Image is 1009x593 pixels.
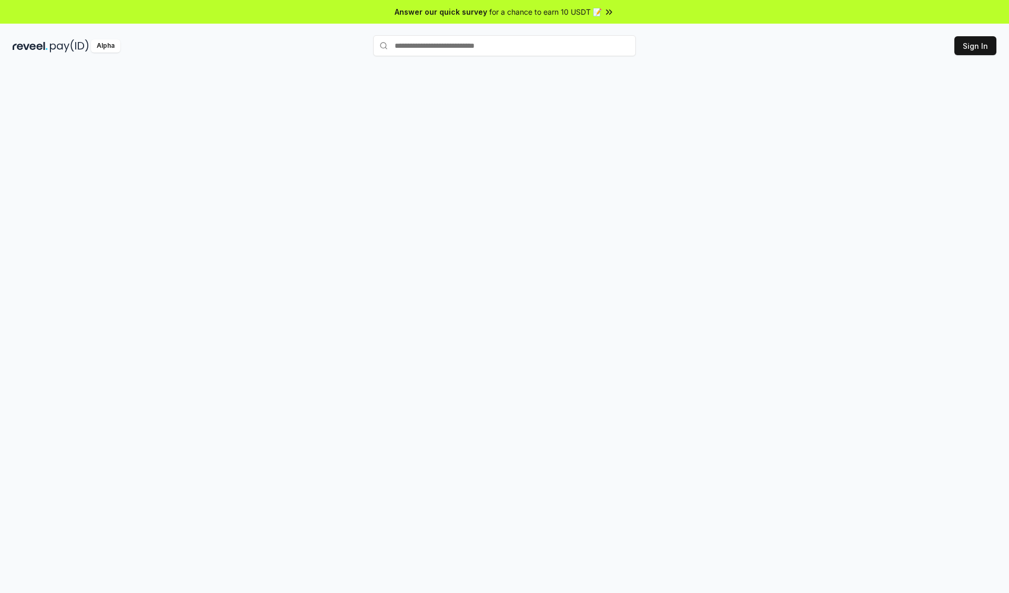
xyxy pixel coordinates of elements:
img: pay_id [50,39,89,53]
button: Sign In [954,36,996,55]
div: Alpha [91,39,120,53]
img: reveel_dark [13,39,48,53]
span: for a chance to earn 10 USDT 📝 [489,6,602,17]
span: Answer our quick survey [395,6,487,17]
